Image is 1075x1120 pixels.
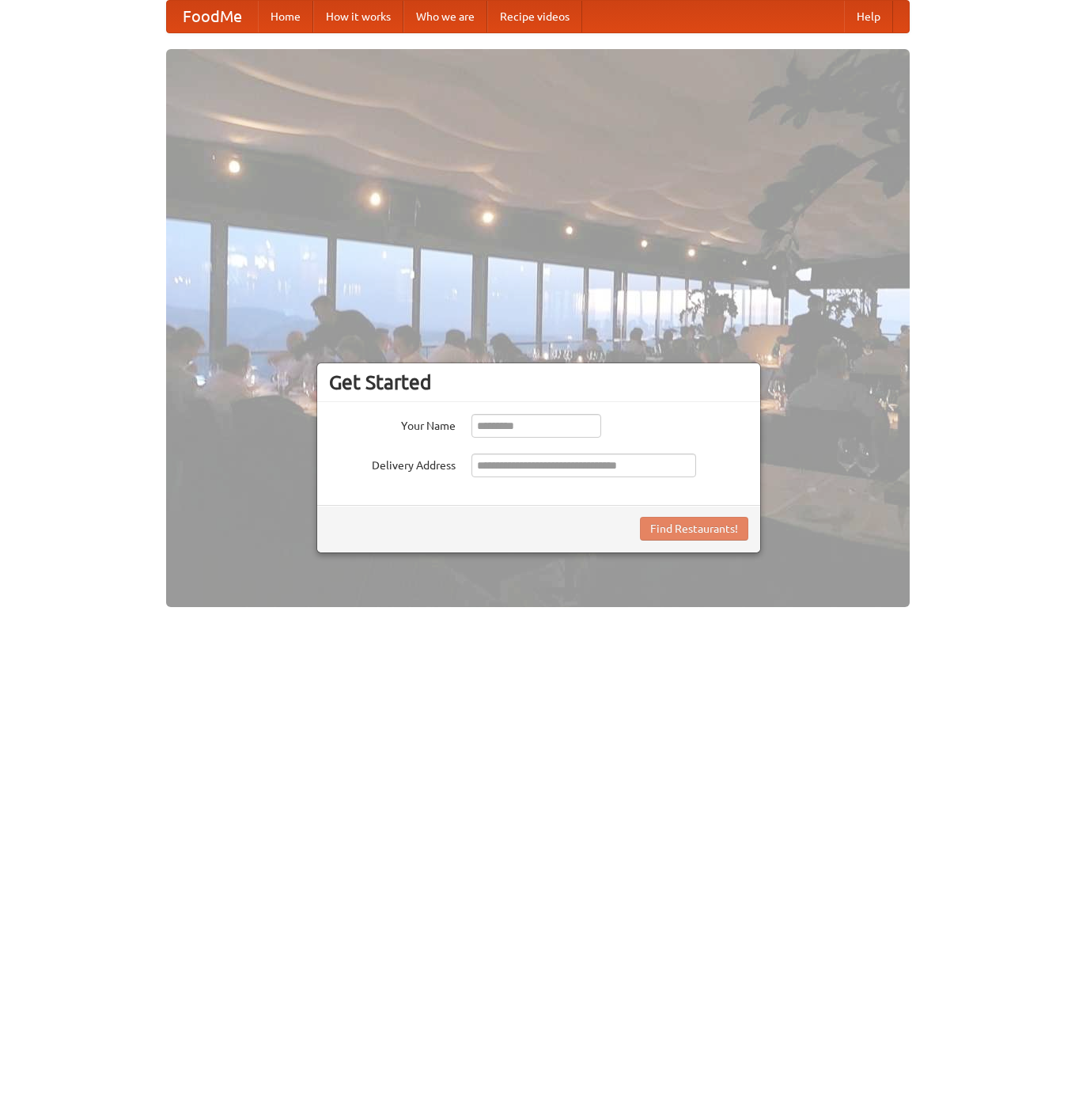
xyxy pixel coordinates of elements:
[313,1,403,32] a: How it works
[329,414,456,434] label: Your Name
[487,1,582,32] a: Recipe videos
[403,1,487,32] a: Who we are
[329,370,748,394] h3: Get Started
[167,1,258,32] a: FoodMe
[640,517,748,541] button: Find Restaurants!
[844,1,893,32] a: Help
[258,1,313,32] a: Home
[329,454,456,473] label: Delivery Address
